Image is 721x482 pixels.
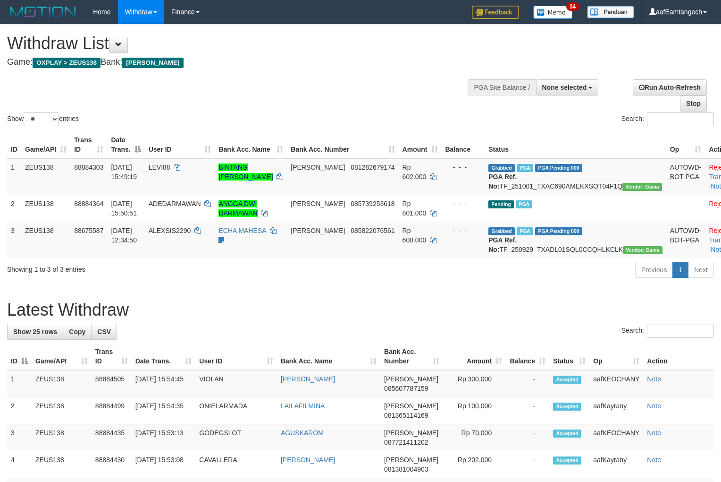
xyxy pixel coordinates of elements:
[281,456,335,464] a: [PERSON_NAME]
[488,200,514,208] span: Pending
[589,343,643,370] th: Op: activate to sort column ascending
[533,6,573,19] img: Button%20Memo.svg
[445,199,481,208] div: - - -
[402,200,427,217] span: Rp 801.000
[7,424,32,451] td: 3
[485,158,666,195] td: TF_251001_TXAC690AMEKXSOT04F1Q
[485,222,666,258] td: TF_250929_TXADL01SQL0CCQHLKCLK
[402,164,427,181] span: Rp 602.000
[399,131,442,158] th: Amount: activate to sort column ascending
[70,131,107,158] th: Trans ID: activate to sort column ascending
[351,227,394,234] span: Copy 085822076561 to clipboard
[132,397,196,424] td: [DATE] 15:54:35
[32,343,92,370] th: Game/API: activate to sort column ascending
[92,397,132,424] td: 88884499
[666,222,705,258] td: AUTOWD-BOT-PGA
[553,430,581,438] span: Accepted
[536,79,599,95] button: None selected
[69,328,85,336] span: Copy
[111,200,137,217] span: [DATE] 15:50:51
[647,112,714,126] input: Search:
[643,343,714,370] th: Action
[647,324,714,338] input: Search:
[647,456,661,464] a: Note
[488,164,515,172] span: Grabbed
[281,375,335,383] a: [PERSON_NAME]
[623,246,662,254] span: Vendor URL: https://trx31.1velocity.biz
[32,397,92,424] td: ZEUS138
[218,227,266,234] a: ECHA MAHESA
[7,324,63,340] a: Show 25 rows
[13,328,57,336] span: Show 25 rows
[635,262,673,278] a: Previous
[443,397,506,424] td: Rp 100,000
[589,370,643,397] td: aafKEOCHANY
[21,222,70,258] td: ZEUS138
[485,131,666,158] th: Status
[688,262,714,278] a: Next
[384,465,428,473] span: Copy 081381004903 to clipboard
[535,227,582,235] span: PGA Pending
[74,200,103,207] span: 88884364
[7,195,21,222] td: 2
[402,227,427,244] span: Rp 600.000
[7,112,79,126] label: Show entries
[517,164,533,172] span: Marked by aafanarl
[63,324,92,340] a: Copy
[380,343,443,370] th: Bank Acc. Number: activate to sort column ascending
[589,451,643,478] td: aafKayrany
[7,451,32,478] td: 4
[92,370,132,397] td: 88884505
[553,403,581,411] span: Accepted
[92,343,132,370] th: Trans ID: activate to sort column ascending
[33,58,101,68] span: OXPLAY > ZEUS138
[122,58,183,68] span: [PERSON_NAME]
[384,412,428,419] span: Copy 081365114169 to clipboard
[281,402,325,410] a: LAILAFILMINA
[647,429,661,437] a: Note
[277,343,380,370] th: Bank Acc. Name: activate to sort column ascending
[647,375,661,383] a: Note
[472,6,519,19] img: Feedback.jpg
[553,376,581,384] span: Accepted
[488,236,517,253] b: PGA Ref. No:
[7,343,32,370] th: ID: activate to sort column descending
[384,385,428,392] span: Copy 085607787159 to clipboard
[7,5,79,19] img: MOTION_logo.png
[195,397,277,424] td: ONIELARMADA
[589,397,643,424] td: aafKayrany
[149,227,191,234] span: ALEXSIS2290
[445,226,481,235] div: - - -
[589,424,643,451] td: aafKEOCHANY
[506,451,549,478] td: -
[549,343,589,370] th: Status: activate to sort column ascending
[443,451,506,478] td: Rp 202,000
[443,343,506,370] th: Amount: activate to sort column ascending
[666,131,705,158] th: Op: activate to sort column ascending
[132,343,196,370] th: Date Trans.: activate to sort column ascending
[287,131,398,158] th: Bank Acc. Number: activate to sort column ascending
[517,227,533,235] span: Marked by aafpengsreynich
[442,131,485,158] th: Balance
[92,424,132,451] td: 88884435
[92,451,132,478] td: 88884430
[384,456,438,464] span: [PERSON_NAME]
[384,375,438,383] span: [PERSON_NAME]
[132,424,196,451] td: [DATE] 15:53:13
[443,424,506,451] td: Rp 70,000
[647,402,661,410] a: Note
[506,424,549,451] td: -
[443,370,506,397] td: Rp 300,000
[384,439,428,446] span: Copy 087721411202 to clipboard
[32,451,92,478] td: ZEUS138
[195,451,277,478] td: CAVALLERA
[535,164,582,172] span: PGA Pending
[32,370,92,397] td: ZEUS138
[215,131,287,158] th: Bank Acc. Name: activate to sort column ascending
[145,131,215,158] th: User ID: activate to sort column ascending
[218,200,257,217] a: ANGGA DWI DARMAWAN
[633,79,707,95] a: Run Auto-Refresh
[672,262,688,278] a: 1
[195,424,277,451] td: GODEGSLOT
[445,163,481,172] div: - - -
